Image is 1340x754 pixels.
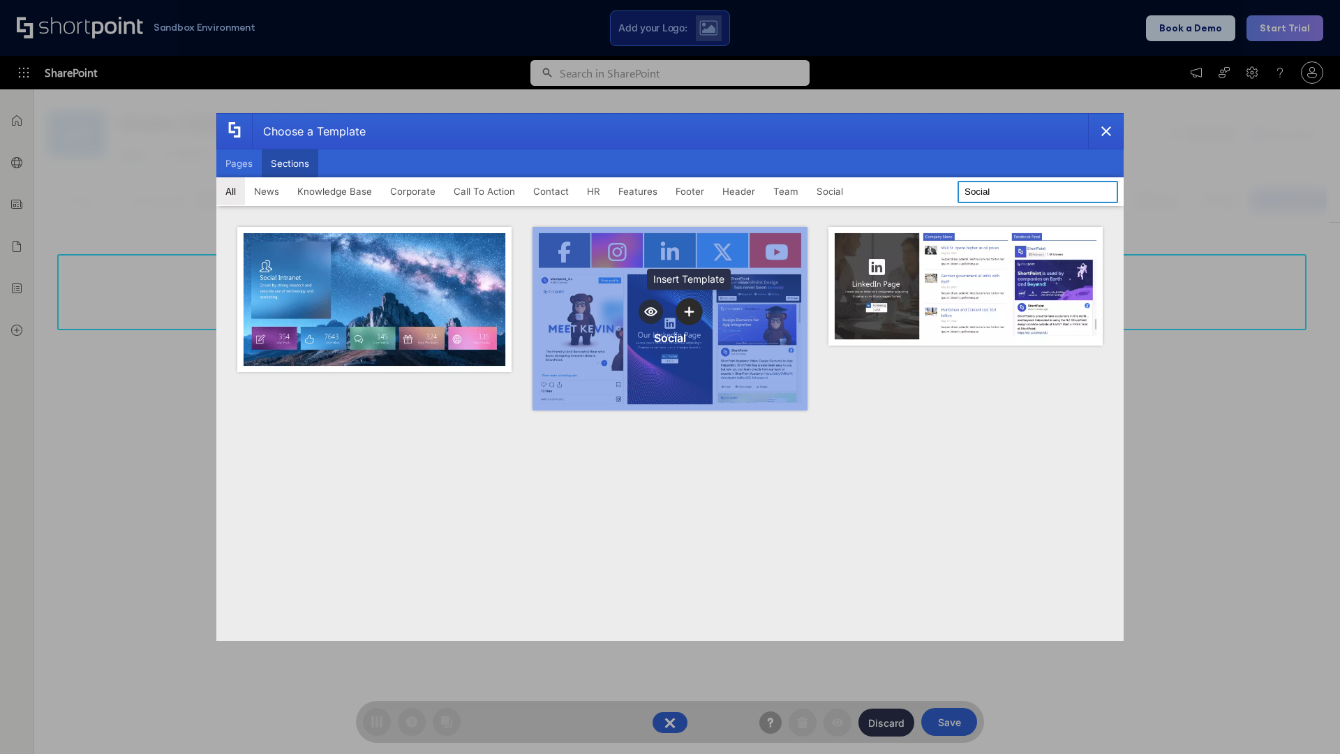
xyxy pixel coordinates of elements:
[609,177,667,205] button: Features
[764,177,807,205] button: Team
[262,149,318,177] button: Sections
[713,177,764,205] button: Header
[578,177,609,205] button: HR
[654,331,686,345] div: Social
[288,177,381,205] button: Knowledge Base
[245,177,288,205] button: News
[1270,687,1340,754] iframe: Chat Widget
[807,177,852,205] button: Social
[667,177,713,205] button: Footer
[524,177,578,205] button: Contact
[445,177,524,205] button: Call To Action
[216,177,245,205] button: All
[252,114,366,149] div: Choose a Template
[381,177,445,205] button: Corporate
[216,149,262,177] button: Pages
[958,181,1118,203] input: Search
[216,113,1124,641] div: template selector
